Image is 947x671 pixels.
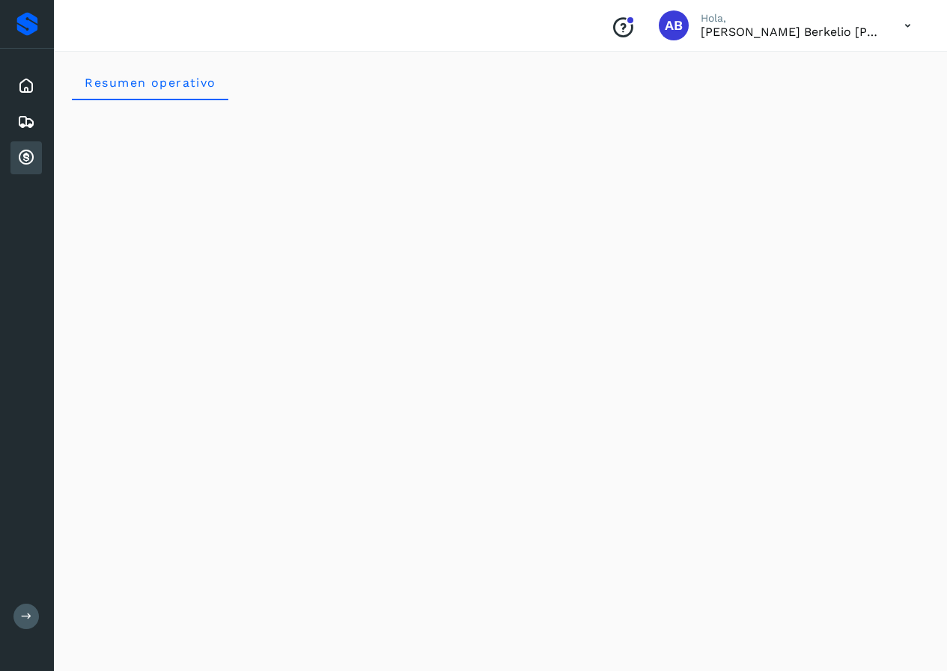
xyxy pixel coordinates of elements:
[84,76,216,90] span: Resumen operativo
[10,105,42,138] div: Embarques
[701,25,880,39] p: Arturo Berkelio Martinez Hernández
[701,12,880,25] p: Hola,
[10,141,42,174] div: Cuentas por cobrar
[10,70,42,102] div: Inicio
